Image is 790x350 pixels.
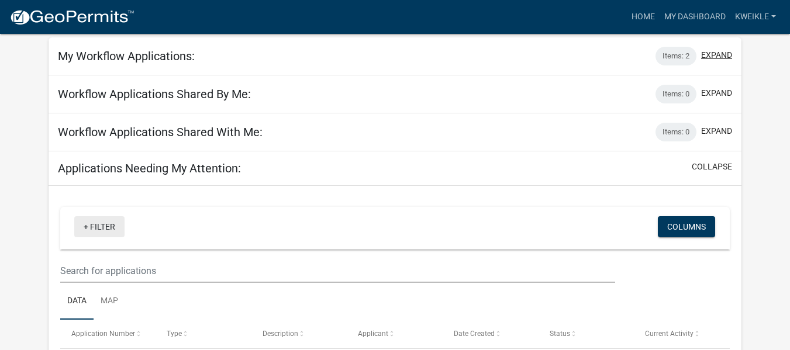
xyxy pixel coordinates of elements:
[730,6,781,28] a: kweikle
[263,330,298,338] span: Description
[60,320,156,348] datatable-header-cell: Application Number
[60,259,616,283] input: Search for applications
[656,85,696,103] div: Items: 0
[627,6,660,28] a: Home
[358,330,388,338] span: Applicant
[701,125,732,137] button: expand
[701,49,732,61] button: expand
[58,49,195,63] h5: My Workflow Applications:
[550,330,570,338] span: Status
[538,320,634,348] datatable-header-cell: Status
[167,330,182,338] span: Type
[645,330,694,338] span: Current Activity
[692,161,732,173] button: collapse
[656,123,696,141] div: Items: 0
[251,320,347,348] datatable-header-cell: Description
[660,6,730,28] a: My Dashboard
[701,87,732,99] button: expand
[94,283,125,320] a: Map
[656,47,696,65] div: Items: 2
[60,283,94,320] a: Data
[58,161,241,175] h5: Applications Needing My Attention:
[658,216,715,237] button: Columns
[74,216,125,237] a: + Filter
[454,330,495,338] span: Date Created
[156,320,251,348] datatable-header-cell: Type
[58,87,251,101] h5: Workflow Applications Shared By Me:
[347,320,443,348] datatable-header-cell: Applicant
[634,320,730,348] datatable-header-cell: Current Activity
[443,320,539,348] datatable-header-cell: Date Created
[71,330,135,338] span: Application Number
[58,125,263,139] h5: Workflow Applications Shared With Me:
